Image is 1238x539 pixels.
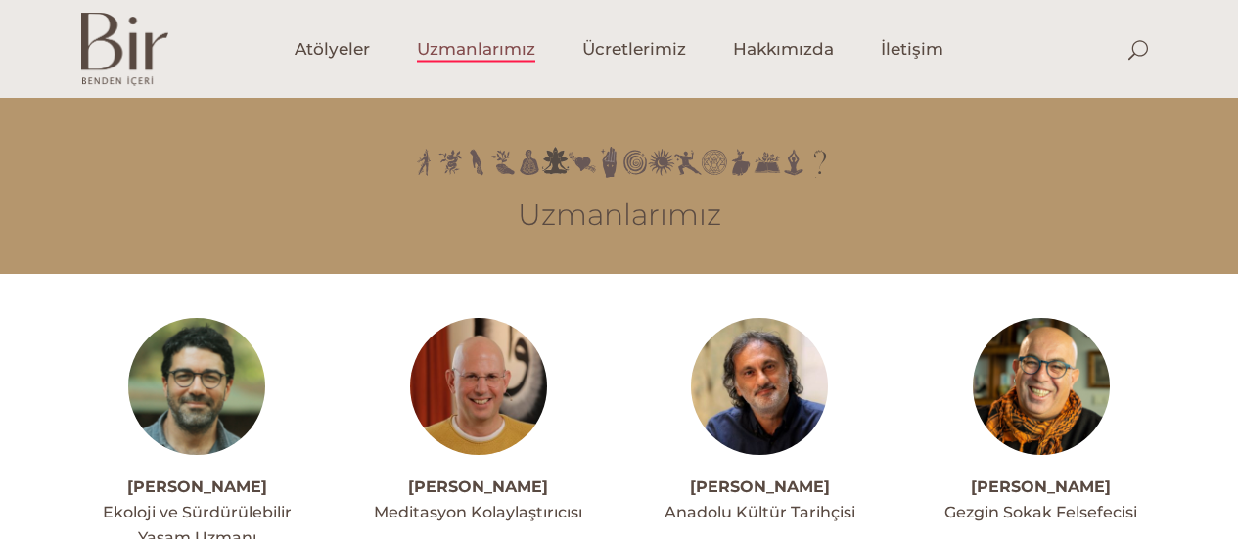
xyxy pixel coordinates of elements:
[128,318,265,455] img: ahmetacarprofil--300x300.jpg
[408,477,548,496] a: [PERSON_NAME]
[881,38,943,61] span: İletişim
[971,477,1111,496] a: [PERSON_NAME]
[690,477,830,496] a: [PERSON_NAME]
[665,503,855,521] span: Anadolu Kültür Tarihçisi
[944,503,1137,521] span: Gezgin Sokak Felsefecisi
[410,318,547,455] img: meditasyon-ahmet-1-300x300.jpg
[417,38,535,61] span: Uzmanlarımız
[295,38,370,61] span: Atölyeler
[691,318,828,455] img: Ali_Canip_Olgunlu_003_copy-300x300.jpg
[374,503,582,521] span: Meditasyon Kolaylaştırıcısı
[973,318,1110,455] img: alinakiprofil--300x300.jpg
[127,477,267,496] a: [PERSON_NAME]
[733,38,834,61] span: Hakkımızda
[81,198,1158,233] h3: Uzmanlarımız
[582,38,686,61] span: Ücretlerimiz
